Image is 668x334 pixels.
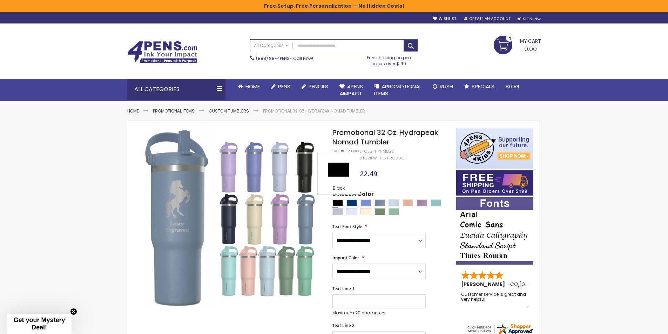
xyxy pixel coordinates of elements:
a: 4PROMOTIONALITEMS [369,79,427,102]
div: Pale Sage Green [389,208,399,215]
div: Mauve [417,199,427,206]
span: Select A Color [332,190,374,200]
a: Wishlist [433,16,456,21]
a: 4Pens4impact [334,79,369,102]
a: Custom Tumblers [209,108,249,114]
span: Get your Mystery Deal! [13,316,65,331]
a: All Categories [250,40,292,51]
a: Promotional Items [153,108,195,114]
a: Pencils [296,79,334,94]
span: $22.49 [356,169,377,178]
a: Home [127,108,139,114]
a: (888) 88-4PENS [256,55,290,61]
p: Maximum 20 characters [332,310,426,316]
a: Pens [265,79,296,94]
img: 4pens 4 kids [456,128,533,169]
span: Blog [506,83,519,90]
span: Text Line 2 [332,322,355,328]
span: 4PROMOTIONAL ITEMS [374,83,421,97]
span: Imprint Color [332,255,359,261]
div: 4PHPC-CES-HPNMD32 [348,149,394,154]
a: Create an Account [464,16,511,21]
div: Navy Blue [346,199,357,206]
span: All Categories [254,43,289,48]
a: Specials [459,79,500,94]
div: Black [332,199,343,206]
span: 0.00 [524,45,537,53]
a: 0.00 0 [494,36,541,53]
span: Pens [278,83,290,90]
li: Promotional 32 Oz. Hydrapeak Nomad Tumbler [263,108,365,114]
strong: SKU [332,148,345,154]
div: Black [319,185,358,192]
img: 4Pens Custom Pens and Promotional Products [127,41,197,63]
div: Sign In [518,16,541,22]
div: Get your Mystery Deal!Close teaser [7,314,72,334]
div: Alpine [431,199,441,206]
div: Lavender [346,208,357,215]
div: Modern Blue [375,199,385,206]
div: Sage Green [375,208,385,215]
div: Customer service is great and very helpful [461,292,529,307]
span: 4Pens 4impact [339,83,363,97]
span: - , [507,281,571,288]
img: font-personalization-examples [456,197,533,265]
div: Powder Blue [389,199,399,206]
button: Close teaser [70,308,77,315]
span: Promotional 32 Oz. Hydrapeak Nomad Tumbler [332,128,438,147]
span: Text Line 1 [332,286,355,292]
a: Home [232,79,265,94]
span: 0 [508,35,511,42]
a: Blog [500,79,525,94]
div: Iceberg [332,208,343,215]
span: [PERSON_NAME] [461,281,507,288]
span: Home [245,83,260,90]
div: Peony [403,199,413,206]
span: Text Font Style [332,224,362,230]
img: Promotional 32 Oz. Hydrapeak Nomad Tumbler [141,127,323,309]
div: Cream [360,208,371,215]
div: Iris [360,199,371,206]
a: Rush [427,79,459,94]
span: Rush [440,83,453,90]
div: All Categories [127,79,225,100]
div: Free shipping on pen orders over $199 [359,52,418,66]
a: Be the first to review this product [332,156,406,161]
span: Pencils [309,83,328,90]
span: - Call Now! [256,55,313,61]
img: Free shipping on orders over $199 [456,170,533,196]
span: Specials [472,83,494,90]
